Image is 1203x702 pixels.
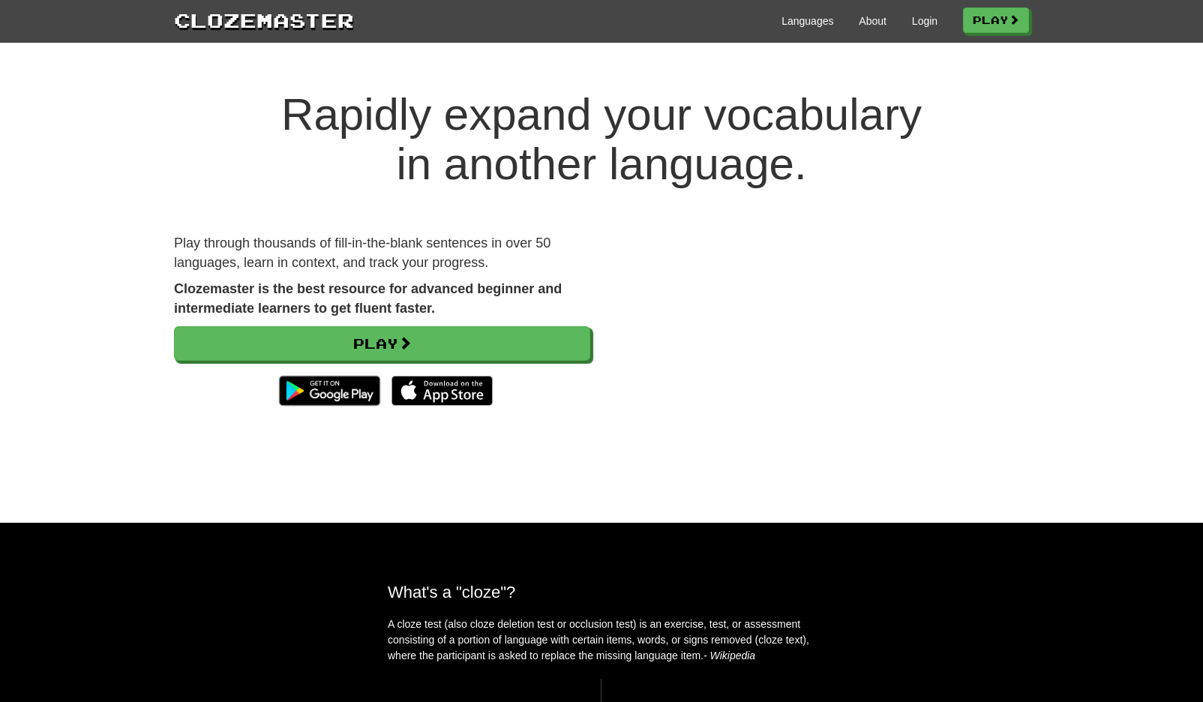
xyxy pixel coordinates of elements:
a: Play [174,326,590,361]
p: A cloze test (also cloze deletion test or occlusion test) is an exercise, test, or assessment con... [388,616,815,664]
strong: Clozemaster is the best resource for advanced beginner and intermediate learners to get fluent fa... [174,281,562,316]
a: About [859,13,886,28]
a: Login [912,13,937,28]
img: Download_on_the_App_Store_Badge_US-UK_135x40-25178aeef6eb6b83b96f5f2d004eda3bffbb37122de64afbaef7... [391,376,493,406]
a: Play [963,7,1029,33]
em: - Wikipedia [703,649,755,661]
a: Clozemaster [174,6,354,34]
img: Get it on Google Play [271,368,388,413]
a: Languages [781,13,833,28]
p: Play through thousands of fill-in-the-blank sentences in over 50 languages, learn in context, and... [174,234,590,272]
h2: What's a "cloze"? [388,583,815,601]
